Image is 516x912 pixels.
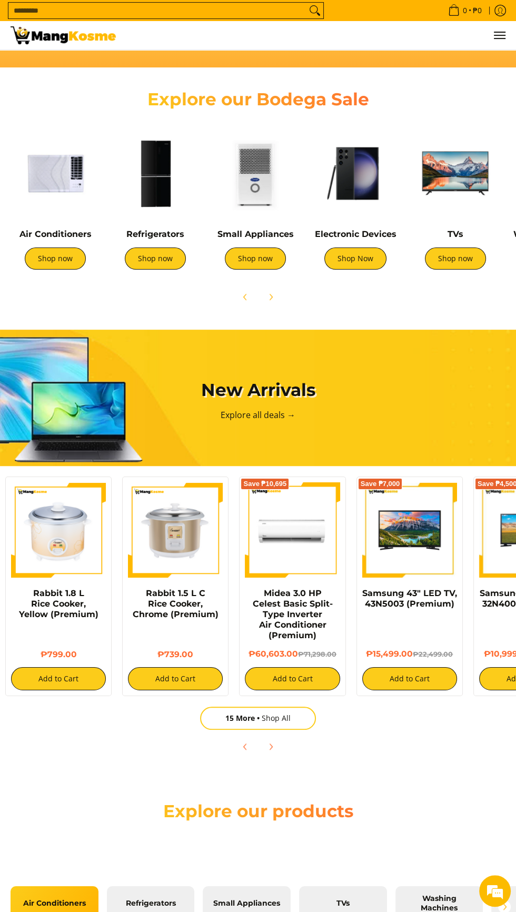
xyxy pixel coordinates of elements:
[362,667,457,690] button: Add to Cart
[461,7,469,14] span: 0
[311,128,400,218] img: Electronic Devices
[19,588,98,619] a: Rabbit 1.8 L Rice Cooker, Yellow (Premium)
[448,229,463,239] a: TVs
[225,247,286,270] a: Shop now
[25,247,86,270] a: Shop now
[11,482,106,577] img: https://mangkosme.com/products/rabbit-1-8-l-rice-cooker-yellow-class-a
[133,588,219,619] a: Rabbit 1.5 L C Rice Cooker, Chrome (Premium)
[126,21,505,49] nav: Main Menu
[128,482,223,577] img: https://mangkosme.com/products/rabbit-1-5-l-c-rice-cooker-chrome-class-a
[137,88,379,110] h2: Explore our Bodega Sale
[253,588,333,640] a: Midea 3.0 HP Celest Basic Split-Type Inverter Air Conditioner (Premium)
[126,229,184,239] a: Refrigerators
[115,899,187,908] span: Refrigerators
[413,650,453,658] del: ₱22,499.00
[18,899,91,908] span: Air Conditioners
[245,482,340,577] img: Midea 3.0 HP Celest Basic Split-Type Inverter Air Conditioner (Premium)
[137,800,379,822] h2: Explore our products
[362,482,457,577] img: samsung-43-inch-led-tv-full-view- mang-kosme
[11,649,106,659] h6: ₱799.00
[234,735,257,758] button: Previous
[362,649,457,659] h6: ₱15,499.00
[234,285,257,309] button: Previous
[362,588,457,609] a: Samsung 43" LED TV, 43N5003 (Premium)
[411,128,500,218] img: TVs
[125,247,186,270] a: Shop now
[243,481,286,487] span: Save ₱10,695
[211,128,300,218] img: Small Appliances
[128,667,223,690] button: Add to Cart
[298,650,336,658] del: ₱71,298.00
[225,713,262,723] span: 15 More
[245,667,340,690] button: Add to Cart
[19,229,92,239] a: Air Conditioners
[259,735,282,758] button: Next
[306,3,323,18] button: Search
[126,21,505,49] ul: Customer Navigation
[471,7,483,14] span: ₱0
[200,707,316,730] a: 15 MoreShop All
[11,128,100,218] img: Air Conditioners
[324,247,386,270] a: Shop Now
[245,649,340,659] h6: ₱60,603.00
[493,21,505,49] button: Menu
[11,26,116,44] img: Mang Kosme: Your Home Appliances Warehouse Sale Partner!
[445,5,485,16] span: •
[315,229,396,239] a: Electronic Devices
[217,229,294,239] a: Small Appliances
[259,285,282,309] button: Next
[211,899,283,908] span: Small Appliances
[425,247,486,270] a: Shop now
[11,667,106,690] button: Add to Cart
[361,481,400,487] span: Save ₱7,000
[111,128,200,218] img: Refrigerators
[221,409,295,421] a: Explore all deals →
[128,649,223,659] h6: ₱739.00
[307,899,379,908] span: TVs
